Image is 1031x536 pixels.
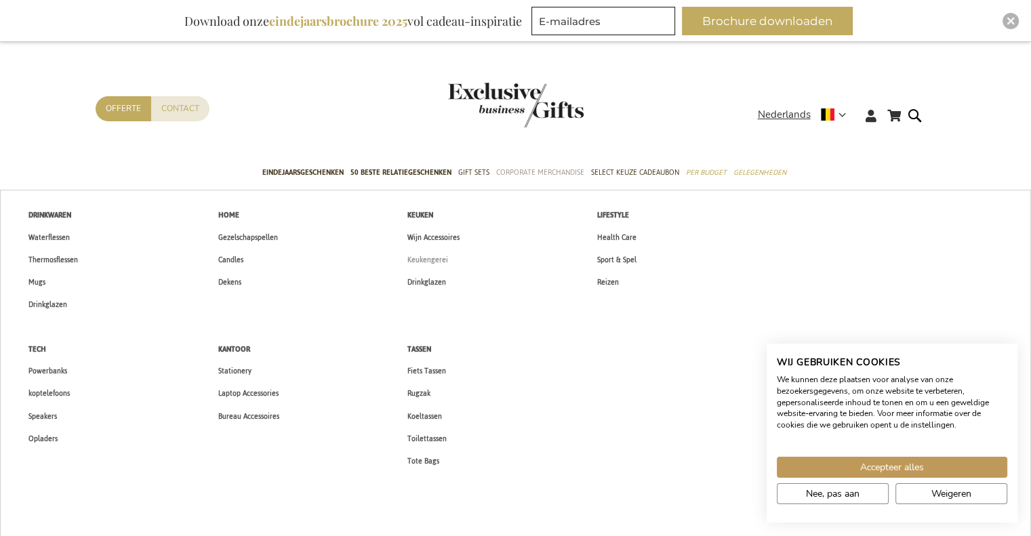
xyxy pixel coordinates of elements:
div: Download onze vol cadeau-inspiratie [178,7,528,35]
span: Stationery [218,364,251,378]
span: Wijn Accessoires [407,230,460,245]
span: Home [218,208,239,222]
span: Keukengerei [407,253,448,267]
span: Tote Bags [407,454,439,468]
span: Lifestyle [597,208,629,222]
span: Eindejaarsgeschenken [262,165,344,180]
div: Nederlands [758,107,855,123]
button: Pas cookie voorkeuren aan [777,483,889,504]
span: Waterflessen [28,230,70,245]
a: Contact [151,96,209,121]
span: koptelefoons [28,386,70,400]
form: marketing offers and promotions [531,7,679,39]
p: We kunnen deze plaatsen voor analyse van onze bezoekersgegevens, om onze website te verbeteren, g... [777,374,1007,431]
span: Drinkwaren [28,208,71,222]
span: Drinkglazen [28,297,67,312]
button: Brochure downloaden [682,7,853,35]
span: Keuken [407,208,433,222]
h2: Wij gebruiken cookies [777,356,1007,369]
span: Health Care [597,230,636,245]
div: Close [1003,13,1019,29]
span: Koeltassen [407,409,442,424]
span: Accepteer alles [860,460,924,474]
span: Rugzak [407,386,430,400]
img: Close [1007,17,1015,25]
span: Mugs [28,275,45,289]
span: Nederlands [758,107,811,123]
span: Weigeren [931,487,971,501]
span: Reizen [597,275,619,289]
b: eindejaarsbrochure 2025 [269,13,407,29]
span: Sport & Spel [597,253,636,267]
span: Fiets Tassen [407,364,446,378]
button: Accepteer alle cookies [777,457,1007,478]
span: Thermosflessen [28,253,78,267]
span: Candles [218,253,243,267]
span: Gift Sets [458,165,489,180]
span: Drinkglazen [407,275,446,289]
button: Alle cookies weigeren [895,483,1007,504]
span: Toilettassen [407,432,447,446]
span: Gezelschapspellen [218,230,278,245]
span: Bureau Accessoires [218,409,279,424]
span: Select Keuze Cadeaubon [591,165,679,180]
span: Corporate Merchandise [496,165,584,180]
span: Opladers [28,432,58,446]
span: Kantoor [218,342,250,356]
span: Tech [28,342,46,356]
span: Speakers [28,409,57,424]
span: Nee, pas aan [806,487,860,501]
span: Laptop Accessories [218,386,279,400]
span: Powerbanks [28,364,67,378]
span: Dekens [218,275,241,289]
span: Tassen [407,342,431,356]
input: E-mailadres [531,7,675,35]
a: store logo [448,83,516,127]
img: Exclusive Business gifts logo [448,83,584,127]
span: Gelegenheden [733,165,786,180]
a: Offerte [96,96,151,121]
span: 50 beste relatiegeschenken [350,165,451,180]
span: Per Budget [686,165,727,180]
